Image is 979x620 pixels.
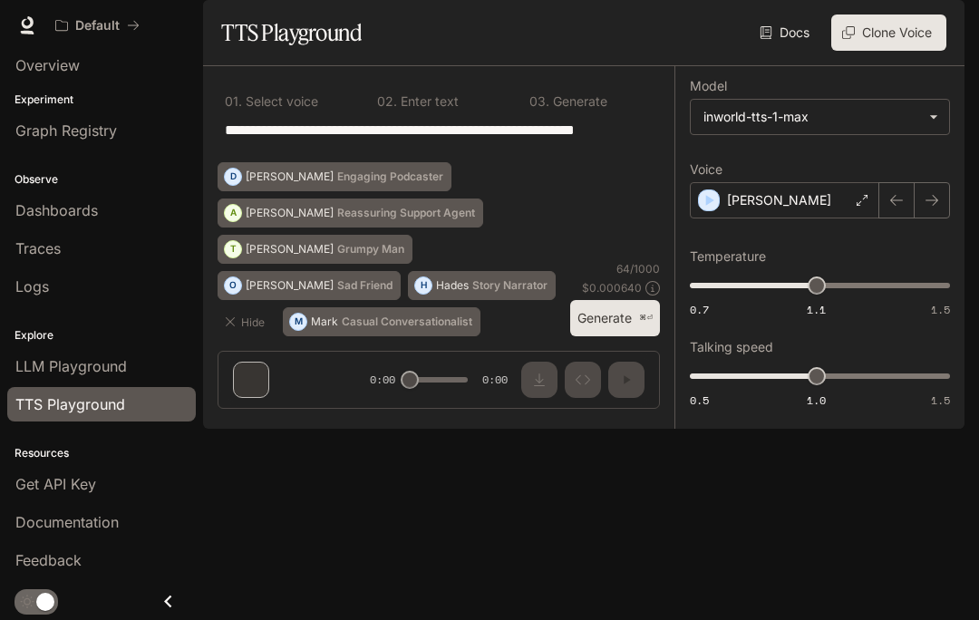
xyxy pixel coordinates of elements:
[225,271,241,300] div: O
[415,271,431,300] div: H
[218,235,412,264] button: T[PERSON_NAME]Grumpy Man
[807,392,826,408] span: 1.0
[727,191,831,209] p: [PERSON_NAME]
[690,163,722,176] p: Voice
[756,15,817,51] a: Docs
[690,392,709,408] span: 0.5
[691,100,949,134] div: inworld-tts-1-max
[246,208,334,218] p: [PERSON_NAME]
[221,15,362,51] h1: TTS Playground
[690,250,766,263] p: Temperature
[246,244,334,255] p: [PERSON_NAME]
[337,208,475,218] p: Reassuring Support Agent
[225,235,241,264] div: T
[831,15,946,51] button: Clone Voice
[290,307,306,336] div: M
[807,302,826,317] span: 1.1
[311,316,338,327] p: Mark
[397,95,459,108] p: Enter text
[377,95,397,108] p: 0 2 .
[218,307,276,336] button: Hide
[225,95,242,108] p: 0 1 .
[529,95,549,108] p: 0 3 .
[337,244,404,255] p: Grumpy Man
[283,307,480,336] button: MMarkCasual Conversationalist
[218,271,401,300] button: O[PERSON_NAME]Sad Friend
[342,316,472,327] p: Casual Conversationalist
[75,18,120,34] p: Default
[931,392,950,408] span: 1.5
[472,280,548,291] p: Story Narrator
[931,302,950,317] span: 1.5
[436,280,469,291] p: Hades
[218,199,483,228] button: A[PERSON_NAME]Reassuring Support Agent
[639,313,653,324] p: ⌘⏎
[218,162,451,191] button: D[PERSON_NAME]Engaging Podcaster
[225,162,241,191] div: D
[690,302,709,317] span: 0.7
[690,341,773,354] p: Talking speed
[246,280,334,291] p: [PERSON_NAME]
[337,171,443,182] p: Engaging Podcaster
[703,108,920,126] div: inworld-tts-1-max
[246,171,334,182] p: [PERSON_NAME]
[337,280,393,291] p: Sad Friend
[225,199,241,228] div: A
[242,95,318,108] p: Select voice
[549,95,607,108] p: Generate
[47,7,148,44] button: All workspaces
[408,271,556,300] button: HHadesStory Narrator
[570,300,660,337] button: Generate⌘⏎
[690,80,727,92] p: Model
